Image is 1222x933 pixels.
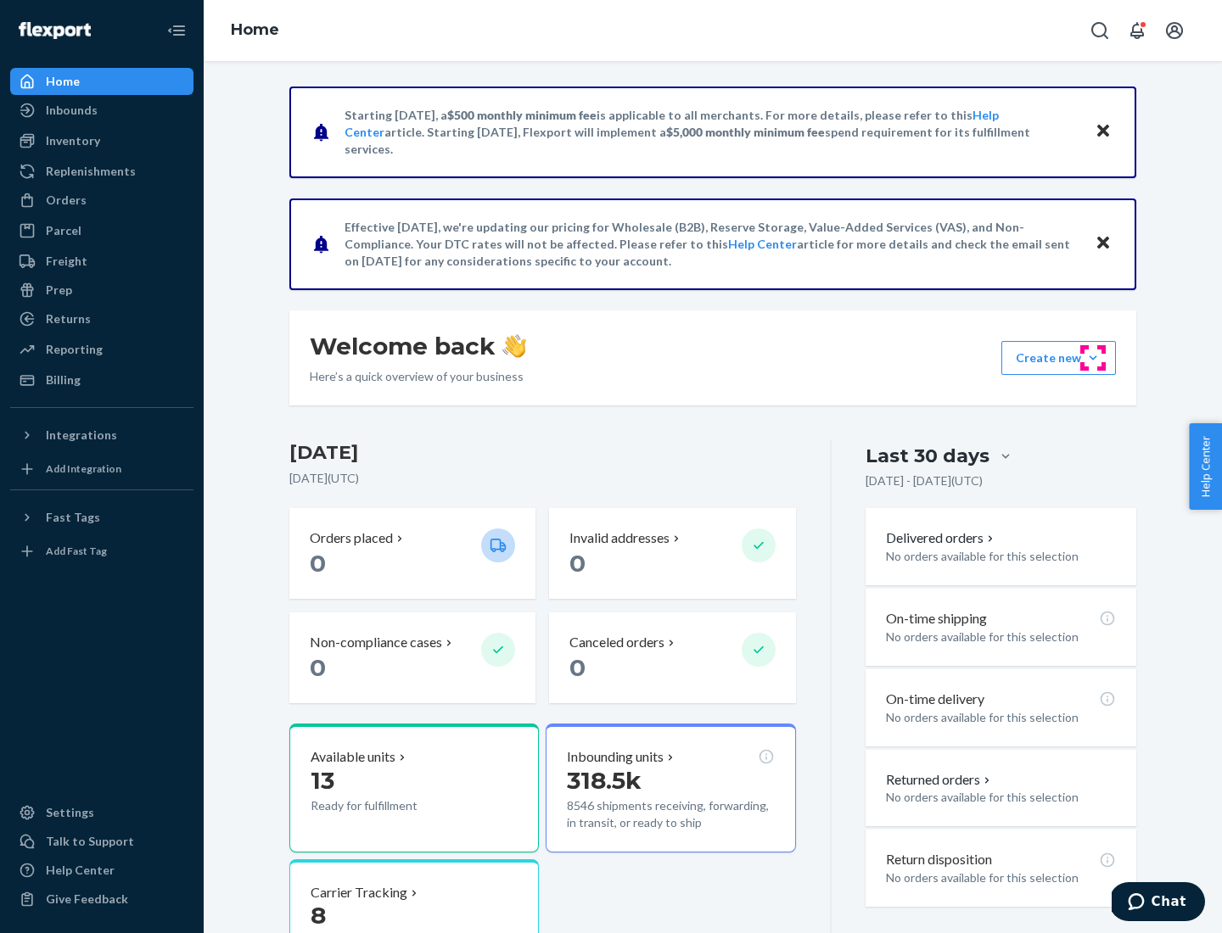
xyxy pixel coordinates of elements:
div: Billing [46,372,81,388]
a: Replenishments [10,158,193,185]
div: Settings [46,804,94,821]
div: Freight [46,253,87,270]
button: Orders placed 0 [289,508,535,599]
span: $500 monthly minimum fee [447,108,597,122]
iframe: Opens a widget where you can chat to one of our agents [1112,882,1205,925]
a: Inbounds [10,97,193,124]
button: Give Feedback [10,886,193,913]
a: Add Fast Tag [10,538,193,565]
button: Non-compliance cases 0 [289,612,535,703]
a: Returns [10,305,193,332]
a: Orders [10,187,193,214]
span: $5,000 monthly minimum fee [666,125,825,139]
div: Talk to Support [46,833,134,850]
div: Reporting [46,341,103,358]
div: Returns [46,310,91,327]
h3: [DATE] [289,439,796,466]
a: Home [10,68,193,95]
div: Last 30 days [866,443,989,469]
a: Help Center [10,857,193,884]
div: Help Center [46,862,115,879]
button: Create new [1001,341,1116,375]
button: Open account menu [1158,14,1191,47]
div: Replenishments [46,163,136,180]
div: Parcel [46,222,81,239]
p: Invalid addresses [569,528,670,548]
button: Talk to Support [10,828,193,855]
span: 0 [310,653,326,682]
button: Close [1092,120,1114,144]
button: Help Center [1189,423,1222,510]
a: Reporting [10,336,193,363]
p: Available units [311,747,395,767]
span: 0 [569,653,586,682]
a: Inventory [10,127,193,154]
a: Parcel [10,217,193,244]
button: Delivered orders [886,528,997,548]
div: Add Fast Tag [46,544,107,558]
span: 8 [311,901,326,930]
a: Prep [10,277,193,304]
div: Inbounds [46,102,98,119]
button: Open Search Box [1083,14,1117,47]
button: Available units13Ready for fulfillment [289,723,539,852]
a: Billing [10,366,193,394]
div: Integrations [46,427,117,444]
p: Here’s a quick overview of your business [310,368,526,385]
p: No orders available for this selection [886,629,1116,645]
p: Non-compliance cases [310,633,442,652]
div: Inventory [46,132,100,149]
span: 318.5k [567,766,642,795]
p: No orders available for this selection [886,869,1116,886]
p: [DATE] ( UTC ) [289,470,796,487]
p: No orders available for this selection [886,548,1116,565]
p: On-time delivery [886,690,984,709]
div: Prep [46,282,72,299]
h1: Welcome back [310,331,526,361]
p: No orders available for this selection [886,709,1116,726]
span: 0 [569,549,586,578]
a: Home [231,20,279,39]
p: Carrier Tracking [311,883,407,902]
button: Close [1092,232,1114,256]
p: Orders placed [310,528,393,548]
p: Return disposition [886,850,992,869]
p: No orders available for this selection [886,789,1116,806]
span: 13 [311,766,334,795]
button: Canceled orders 0 [549,612,795,703]
button: Integrations [10,422,193,449]
a: Freight [10,248,193,275]
div: Orders [46,192,87,209]
img: Flexport logo [19,22,91,39]
p: Ready for fulfillment [311,797,468,814]
a: Help Center [728,237,797,251]
div: Home [46,73,80,90]
p: On-time shipping [886,609,987,629]
ol: breadcrumbs [217,6,293,55]
p: Starting [DATE], a is applicable to all merchants. For more details, please refer to this article... [345,107,1079,158]
div: Fast Tags [46,509,100,526]
p: Effective [DATE], we're updating our pricing for Wholesale (B2B), Reserve Storage, Value-Added Se... [345,219,1079,270]
button: Close Navigation [160,14,193,47]
span: 0 [310,549,326,578]
button: Fast Tags [10,504,193,531]
div: Add Integration [46,461,121,476]
div: Give Feedback [46,891,128,908]
button: Returned orders [886,770,994,790]
p: 8546 shipments receiving, forwarding, in transit, or ready to ship [567,797,774,831]
button: Invalid addresses 0 [549,508,795,599]
a: Settings [10,799,193,826]
p: Inbounding units [567,747,664,767]
p: [DATE] - [DATE] ( UTC ) [866,472,983,489]
a: Add Integration [10,455,193,483]
p: Canceled orders [569,633,664,652]
button: Open notifications [1120,14,1154,47]
img: hand-wave emoji [502,334,526,358]
button: Inbounding units318.5k8546 shipments receiving, forwarding, in transit, or ready to ship [546,723,795,852]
